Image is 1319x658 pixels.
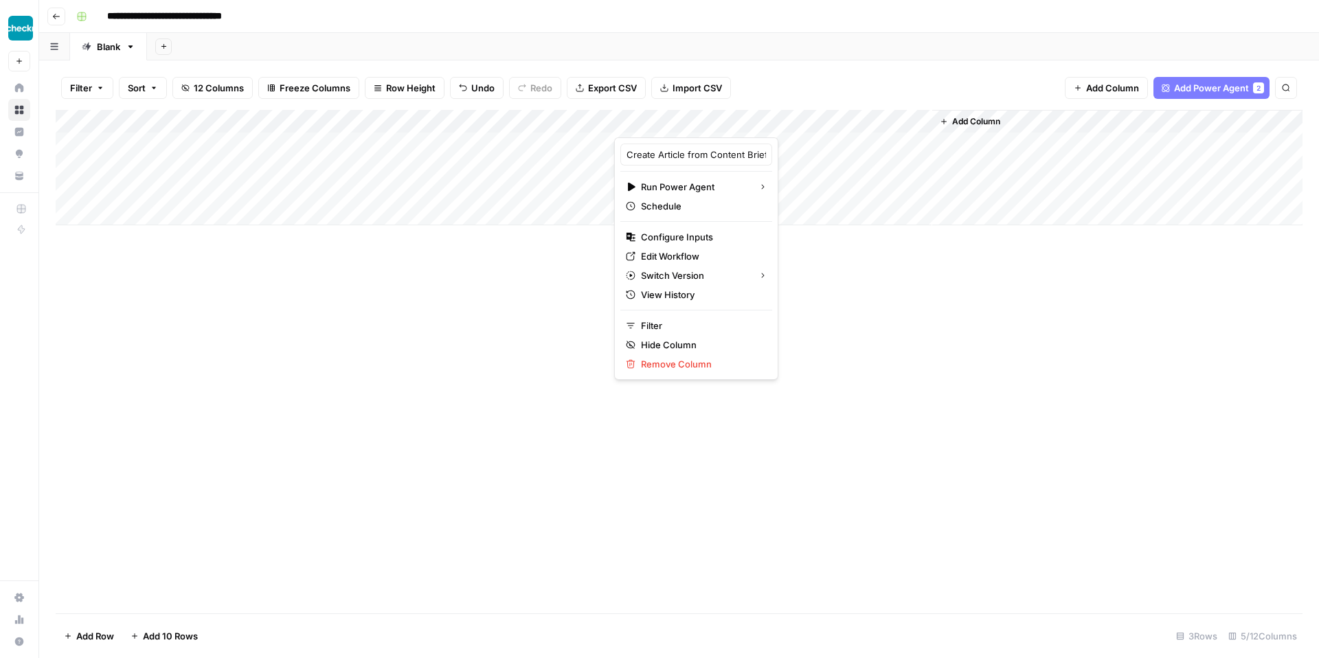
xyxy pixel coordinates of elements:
span: Sort [128,81,146,95]
button: Freeze Columns [258,77,359,99]
span: Undo [471,81,495,95]
span: View History [641,288,761,302]
span: Edit Workflow [641,249,761,263]
button: Redo [509,77,561,99]
a: Blank [70,33,147,60]
button: Filter [61,77,113,99]
a: Insights [8,121,30,143]
span: Redo [530,81,552,95]
span: Filter [70,81,92,95]
a: Settings [8,587,30,609]
button: 12 Columns [172,77,253,99]
span: Filter [641,319,761,332]
span: Freeze Columns [280,81,350,95]
a: Opportunities [8,143,30,165]
a: Browse [8,99,30,121]
span: Add Column [952,115,1000,128]
span: Export CSV [588,81,637,95]
span: Schedule [641,199,761,213]
span: Hide Column [641,338,761,352]
span: 12 Columns [194,81,244,95]
span: Import CSV [673,81,722,95]
span: Switch Version [641,269,747,282]
a: Usage [8,609,30,631]
button: Row Height [365,77,444,99]
button: Add Power Agent2 [1153,77,1270,99]
span: 2 [1256,82,1261,93]
button: Add Row [56,625,122,647]
a: Your Data [8,165,30,187]
button: Help + Support [8,631,30,653]
img: Checkr Logo [8,16,33,41]
div: 3 Rows [1171,625,1223,647]
span: Row Height [386,81,436,95]
button: Export CSV [567,77,646,99]
div: Blank [97,40,120,54]
span: Remove Column [641,357,761,371]
div: 2 [1253,82,1264,93]
span: Add Column [1086,81,1139,95]
button: Add Column [1065,77,1148,99]
span: Add 10 Rows [143,629,198,643]
a: Home [8,77,30,99]
span: Run Power Agent [641,180,747,194]
span: Configure Inputs [641,230,761,244]
span: Add Power Agent [1174,81,1249,95]
button: Workspace: Checkr [8,11,30,45]
button: Undo [450,77,504,99]
button: Add 10 Rows [122,625,206,647]
div: 5/12 Columns [1223,625,1303,647]
button: Sort [119,77,167,99]
button: Import CSV [651,77,731,99]
button: Add Column [934,113,1006,131]
span: Add Row [76,629,114,643]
